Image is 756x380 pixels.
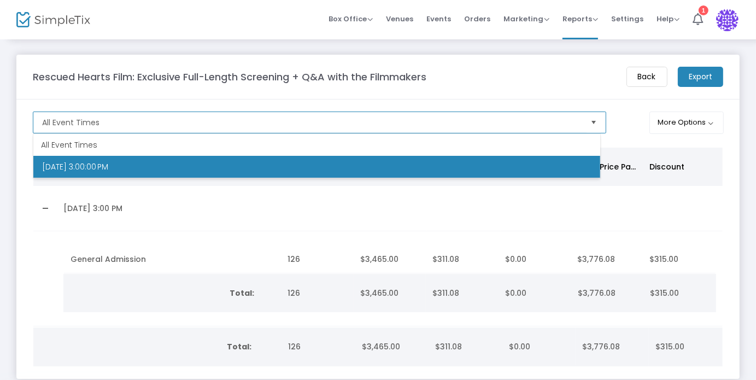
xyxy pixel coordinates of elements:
[33,148,723,326] div: Data table
[33,69,426,84] m-panel-title: Rescued Hearts Film: Exclusive Full-Length Screening + Q&A with the Filmmakers
[42,117,99,128] span: All Event Times
[426,5,451,33] span: Events
[288,254,301,265] span: 126
[464,5,490,33] span: Orders
[41,139,97,150] span: All Event Times
[503,14,549,24] span: Marketing
[650,254,679,265] span: $315.00
[586,112,601,133] button: Select
[509,341,530,352] span: $0.00
[288,288,300,299] span: 126
[578,288,616,299] span: $3,776.08
[576,161,638,172] span: Total Price Paid
[655,341,684,352] span: $315.00
[362,341,400,352] span: $3,465.00
[505,288,526,299] span: $0.00
[40,200,50,217] a: Collapse Details
[649,112,724,134] button: More Options
[360,288,398,299] span: $3,465.00
[64,245,716,273] div: Data table
[386,5,413,33] span: Venues
[71,254,146,265] span: General Admission
[42,161,108,172] span: [DATE] 3:00:00 PM
[505,254,526,265] span: $0.00
[643,148,716,186] th: Discount
[288,341,301,352] span: 126
[582,341,620,352] span: $3,776.08
[577,254,615,265] span: $3,776.08
[57,186,279,231] td: [DATE] 3:00 PM
[611,5,643,33] span: Settings
[227,341,251,352] b: Total:
[650,288,679,299] span: $315.00
[657,14,679,24] span: Help
[435,341,462,352] span: $311.08
[33,328,723,366] div: Data table
[432,288,459,299] span: $311.08
[360,254,398,265] span: $3,465.00
[230,288,254,299] b: Total:
[562,14,598,24] span: Reports
[626,67,667,87] m-button: Back
[432,254,459,265] span: $311.08
[699,5,708,15] div: 1
[329,14,373,24] span: Box Office
[678,67,723,87] m-button: Export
